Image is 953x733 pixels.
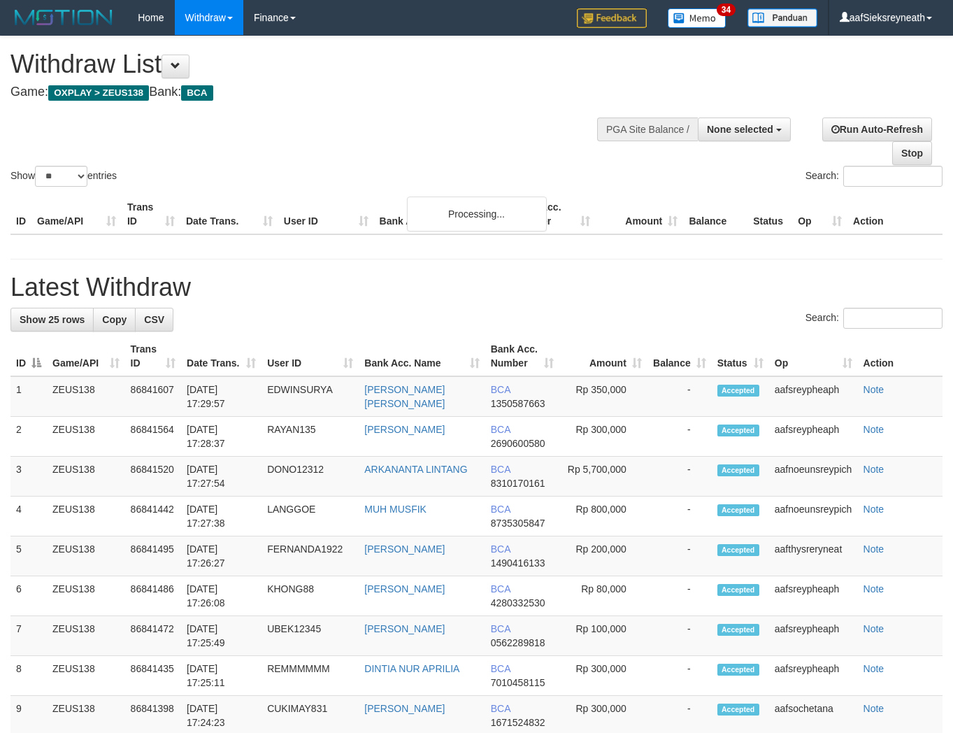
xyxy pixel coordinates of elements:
img: Button%20Memo.svg [668,8,726,28]
a: [PERSON_NAME] [364,583,445,595]
td: 3 [10,457,47,497]
span: Copy [102,314,127,325]
td: 86841435 [125,656,181,696]
span: OXPLAY > ZEUS138 [48,85,149,101]
span: BCA [491,504,510,515]
th: Date Trans.: activate to sort column ascending [181,336,261,376]
a: Show 25 rows [10,308,94,332]
a: Note [864,663,884,674]
span: Copy 8310170161 to clipboard [491,478,545,489]
span: Copy 1671524832 to clipboard [491,717,545,728]
select: Showentries [35,166,87,187]
span: Accepted [717,704,759,716]
th: Op: activate to sort column ascending [769,336,858,376]
h4: Game: Bank: [10,85,622,99]
td: 86841442 [125,497,181,536]
td: aafnoeunsreypich [769,457,858,497]
h1: Withdraw List [10,50,622,78]
td: 7 [10,616,47,656]
a: [PERSON_NAME] [364,623,445,634]
a: DINTIA NUR APRILIA [364,663,459,674]
img: MOTION_logo.png [10,7,117,28]
span: BCA [491,464,510,475]
a: Note [864,464,884,475]
td: - [647,376,712,417]
td: aafsreypheaph [769,417,858,457]
a: Note [864,623,884,634]
td: ZEUS138 [47,576,125,616]
span: Accepted [717,385,759,397]
span: BCA [181,85,213,101]
span: BCA [491,384,510,395]
td: 86841486 [125,576,181,616]
span: BCA [491,663,510,674]
span: Accepted [717,464,759,476]
td: FERNANDA1922 [261,536,359,576]
span: BCA [491,703,510,714]
td: UBEK12345 [261,616,359,656]
input: Search: [843,308,943,329]
th: Bank Acc. Number [508,194,596,234]
td: LANGGOE [261,497,359,536]
td: - [647,457,712,497]
td: ZEUS138 [47,616,125,656]
span: Accepted [717,584,759,596]
span: Copy 2690600580 to clipboard [491,438,545,449]
span: BCA [491,424,510,435]
div: Processing... [407,197,547,232]
a: Note [864,703,884,714]
td: ZEUS138 [47,497,125,536]
h1: Latest Withdraw [10,273,943,301]
a: [PERSON_NAME] [364,543,445,555]
a: Stop [892,141,932,165]
td: - [647,656,712,696]
span: Copy 0562289818 to clipboard [491,637,545,648]
td: 1 [10,376,47,417]
td: - [647,576,712,616]
th: Balance [683,194,747,234]
span: None selected [707,124,773,135]
th: Game/API [31,194,122,234]
td: aafnoeunsreypich [769,497,858,536]
span: Copy 4280332530 to clipboard [491,597,545,609]
a: Run Auto-Refresh [822,118,932,141]
td: Rp 300,000 [559,417,647,457]
td: - [647,417,712,457]
th: Status: activate to sort column ascending [712,336,769,376]
a: Note [864,504,884,515]
th: Bank Acc. Name: activate to sort column ascending [359,336,485,376]
span: Show 25 rows [20,314,85,325]
th: Game/API: activate to sort column ascending [47,336,125,376]
span: Accepted [717,544,759,556]
td: DONO12312 [261,457,359,497]
td: EDWINSURYA [261,376,359,417]
th: Op [792,194,847,234]
input: Search: [843,166,943,187]
th: Action [858,336,943,376]
th: Bank Acc. Name [374,194,509,234]
span: BCA [491,623,510,634]
button: None selected [698,118,791,141]
td: [DATE] 17:29:57 [181,376,261,417]
td: 8 [10,656,47,696]
th: User ID: activate to sort column ascending [261,336,359,376]
td: 86841495 [125,536,181,576]
th: Amount: activate to sort column ascending [559,336,647,376]
a: CSV [135,308,173,332]
span: Accepted [717,624,759,636]
td: REMMMMMM [261,656,359,696]
td: aafsreypheaph [769,576,858,616]
td: [DATE] 17:27:54 [181,457,261,497]
td: 86841472 [125,616,181,656]
td: aafsreypheaph [769,376,858,417]
th: Balance: activate to sort column ascending [647,336,712,376]
td: [DATE] 17:25:11 [181,656,261,696]
span: Accepted [717,664,759,676]
td: [DATE] 17:28:37 [181,417,261,457]
td: 86841607 [125,376,181,417]
img: Feedback.jpg [577,8,647,28]
a: Note [864,543,884,555]
label: Search: [805,308,943,329]
td: aafsreypheaph [769,656,858,696]
a: [PERSON_NAME] [364,424,445,435]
